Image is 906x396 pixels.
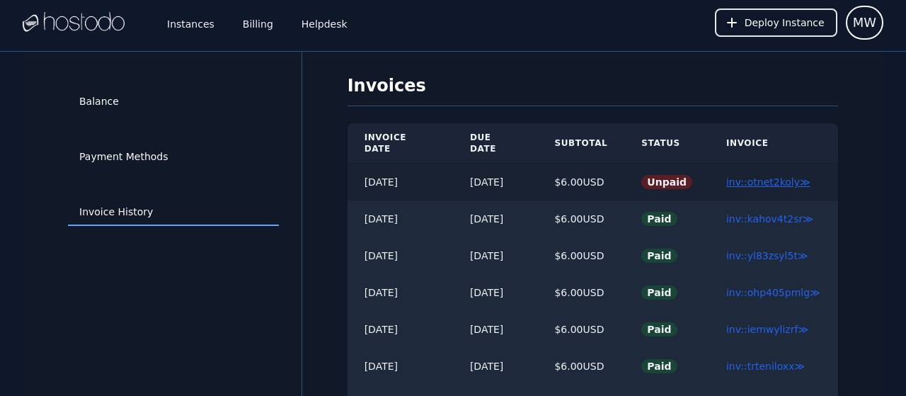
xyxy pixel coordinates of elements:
[624,123,709,164] th: Status
[23,12,125,33] img: Logo
[554,322,607,336] div: $ 6.00 USD
[453,311,538,348] td: [DATE]
[348,237,453,274] td: [DATE]
[348,311,453,348] td: [DATE]
[641,212,677,226] span: Paid
[453,123,538,164] th: Due Date
[554,175,607,189] div: $ 6.00 USD
[846,6,883,40] button: User menu
[554,249,607,263] div: $ 6.00 USD
[726,176,810,188] a: inv::otnet2koly≫
[641,322,677,336] span: Paid
[726,361,805,372] a: inv::trteniloxx≫
[348,123,453,164] th: Invoice Date
[715,9,837,37] button: Deploy Instance
[68,89,279,115] a: Balance
[641,285,677,300] span: Paid
[68,199,279,226] a: Invoice History
[537,123,624,164] th: Subtotal
[348,164,453,201] td: [DATE]
[68,144,279,171] a: Payment Methods
[554,212,607,226] div: $ 6.00 USD
[853,13,876,33] span: MW
[554,285,607,300] div: $ 6.00 USD
[453,164,538,201] td: [DATE]
[348,274,453,311] td: [DATE]
[453,237,538,274] td: [DATE]
[709,123,838,164] th: Invoice
[348,200,453,237] td: [DATE]
[745,16,825,30] span: Deploy Instance
[348,348,453,385] td: [DATE]
[641,359,677,373] span: Paid
[453,348,538,385] td: [DATE]
[348,74,838,106] h1: Invoices
[641,249,677,263] span: Paid
[641,175,692,189] span: Unpaid
[453,200,538,237] td: [DATE]
[726,324,808,335] a: inv::iemwylizrf≫
[726,250,808,261] a: inv::yl83zsyl5t≫
[726,287,820,298] a: inv::ohp405pmlg≫
[726,213,813,225] a: inv::kahov4t2sr≫
[453,274,538,311] td: [DATE]
[554,359,607,373] div: $ 6.00 USD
